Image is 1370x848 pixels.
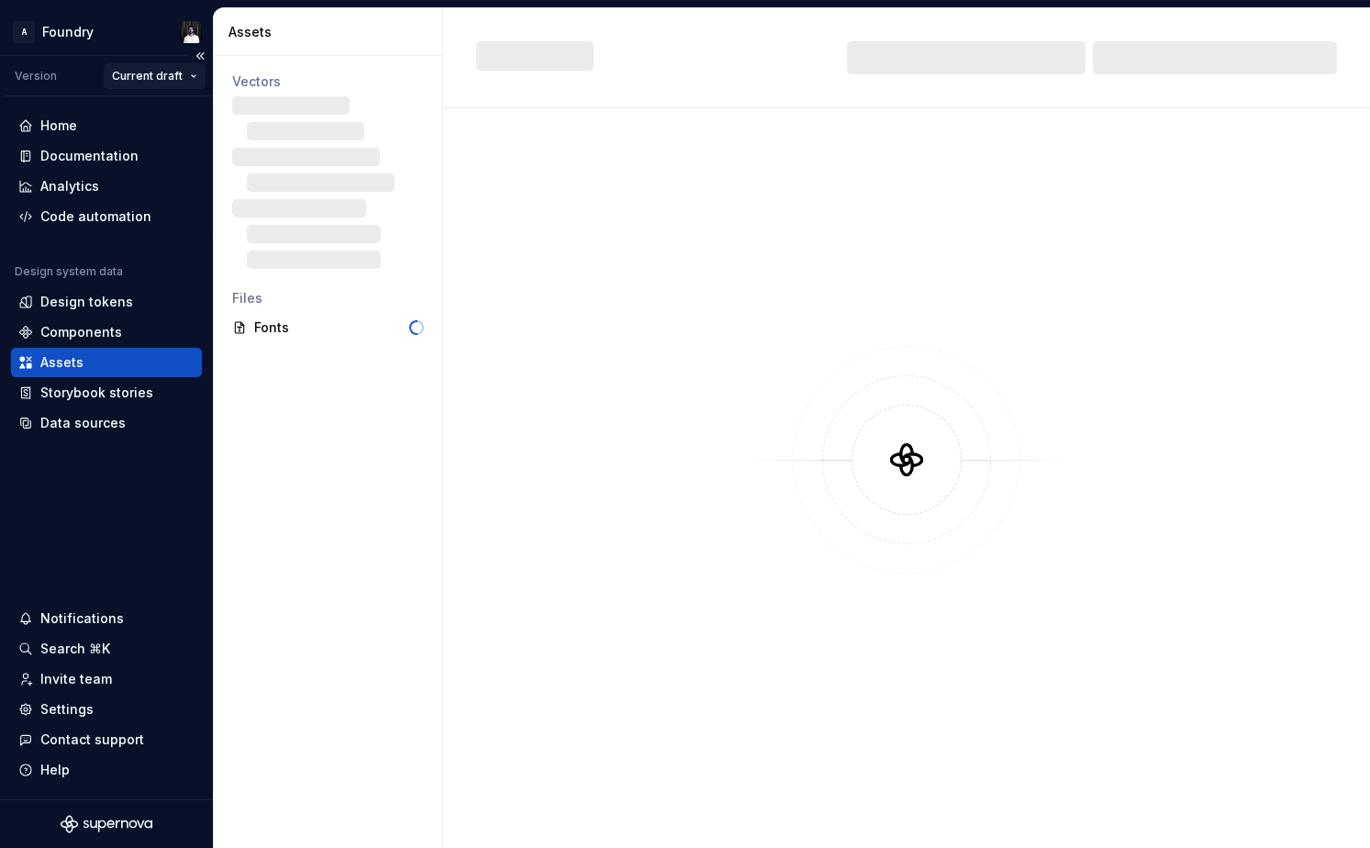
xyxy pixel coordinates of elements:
[11,111,202,140] a: Home
[11,348,202,377] a: Assets
[40,670,112,688] div: Invite team
[11,725,202,754] button: Contact support
[180,21,202,43] img: Raj Narandas
[40,761,70,779] div: Help
[104,63,206,89] button: Current draft
[225,313,431,342] a: Fonts
[13,21,35,43] div: A
[42,23,94,41] div: Foundry
[40,323,122,341] div: Components
[40,147,139,165] div: Documentation
[40,700,94,719] div: Settings
[40,353,84,372] div: Assets
[11,634,202,664] button: Search ⌘K
[4,12,209,51] button: AFoundryRaj Narandas
[11,664,202,694] a: Invite team
[11,695,202,724] a: Settings
[40,207,151,226] div: Code automation
[254,318,409,337] div: Fonts
[187,43,213,69] button: Collapse sidebar
[40,384,153,402] div: Storybook stories
[15,264,123,279] div: Design system data
[228,23,435,41] div: Assets
[11,141,202,171] a: Documentation
[40,609,124,628] div: Notifications
[11,755,202,785] button: Help
[61,815,152,833] svg: Supernova Logo
[11,378,202,407] a: Storybook stories
[40,177,99,195] div: Analytics
[11,172,202,201] a: Analytics
[11,408,202,438] a: Data sources
[15,69,57,84] div: Version
[40,731,144,749] div: Contact support
[11,202,202,231] a: Code automation
[11,604,202,633] button: Notifications
[40,117,77,135] div: Home
[40,414,126,432] div: Data sources
[112,69,183,84] span: Current draft
[11,318,202,347] a: Components
[40,640,110,658] div: Search ⌘K
[11,287,202,317] a: Design tokens
[40,293,133,311] div: Design tokens
[232,73,424,91] div: Vectors
[232,289,424,307] div: Files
